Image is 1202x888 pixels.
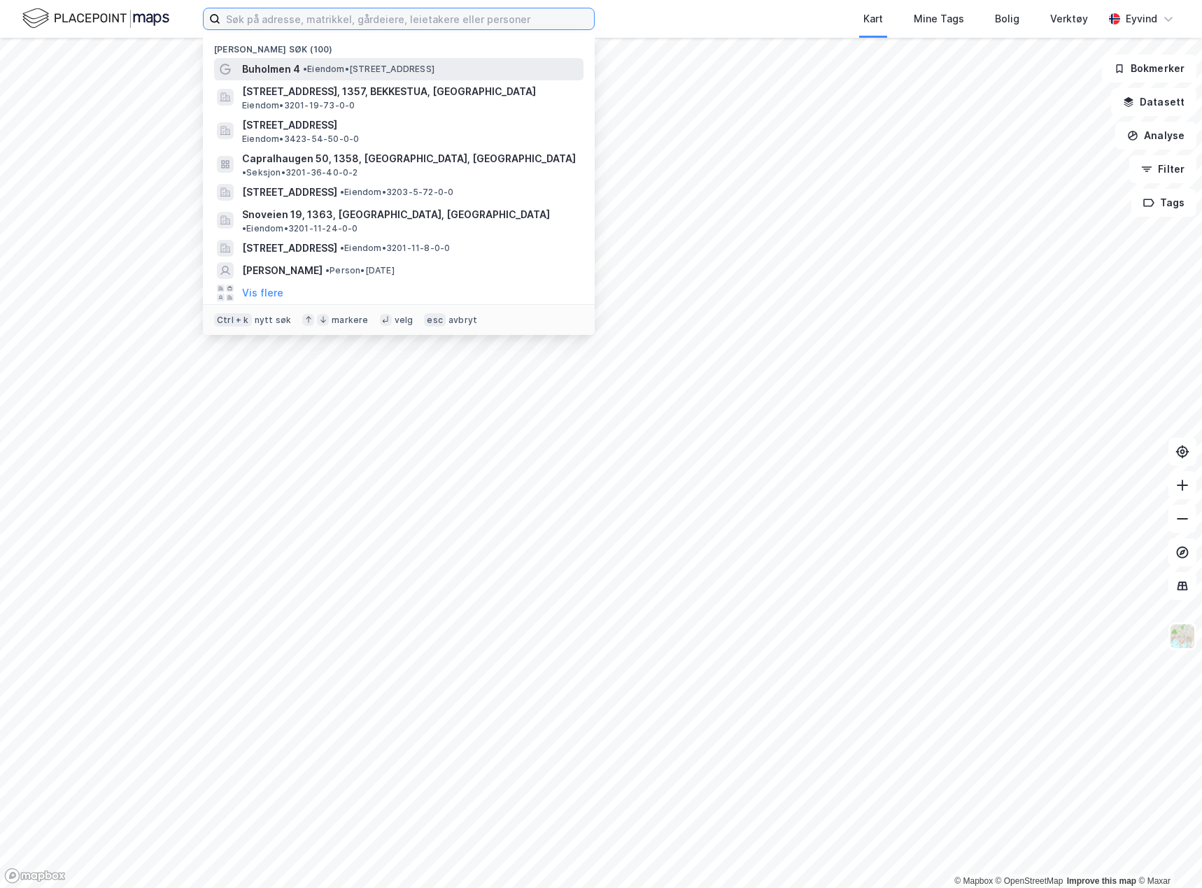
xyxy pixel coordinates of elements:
[1102,55,1196,83] button: Bokmerker
[1126,10,1157,27] div: Eyvind
[242,150,576,167] span: Capralhaugen 50, 1358, [GEOGRAPHIC_DATA], [GEOGRAPHIC_DATA]
[203,33,595,58] div: [PERSON_NAME] søk (100)
[1132,821,1202,888] iframe: Chat Widget
[255,315,292,326] div: nytt søk
[242,206,550,223] span: Snoveien 19, 1363, [GEOGRAPHIC_DATA], [GEOGRAPHIC_DATA]
[242,167,358,178] span: Seksjon • 3201-36-40-0-2
[242,223,358,234] span: Eiendom • 3201-11-24-0-0
[1115,122,1196,150] button: Analyse
[995,10,1019,27] div: Bolig
[4,868,66,884] a: Mapbox homepage
[242,184,337,201] span: [STREET_ADDRESS]
[242,61,300,78] span: Buholmen 4
[863,10,883,27] div: Kart
[1050,10,1088,27] div: Verktøy
[332,315,368,326] div: markere
[242,223,246,234] span: •
[954,876,993,886] a: Mapbox
[242,285,283,301] button: Vis flere
[303,64,307,74] span: •
[340,243,450,254] span: Eiendom • 3201-11-8-0-0
[1129,155,1196,183] button: Filter
[242,240,337,257] span: [STREET_ADDRESS]
[1169,623,1196,650] img: Z
[1067,876,1136,886] a: Improve this map
[1132,821,1202,888] div: Kontrollprogram for chat
[214,313,252,327] div: Ctrl + k
[242,134,359,145] span: Eiendom • 3423-54-50-0-0
[303,64,434,75] span: Eiendom • [STREET_ADDRESS]
[242,167,246,178] span: •
[340,243,344,253] span: •
[424,313,446,327] div: esc
[325,265,330,275] span: •
[1131,189,1196,217] button: Tags
[242,262,323,279] span: [PERSON_NAME]
[340,187,344,197] span: •
[996,876,1063,886] a: OpenStreetMap
[242,83,578,100] span: [STREET_ADDRESS], 1357, BEKKESTUA, [GEOGRAPHIC_DATA]
[220,8,594,29] input: Søk på adresse, matrikkel, gårdeiere, leietakere eller personer
[325,265,395,276] span: Person • [DATE]
[1111,88,1196,116] button: Datasett
[914,10,964,27] div: Mine Tags
[395,315,413,326] div: velg
[340,187,453,198] span: Eiendom • 3203-5-72-0-0
[242,117,578,134] span: [STREET_ADDRESS]
[242,100,355,111] span: Eiendom • 3201-19-73-0-0
[448,315,477,326] div: avbryt
[22,6,169,31] img: logo.f888ab2527a4732fd821a326f86c7f29.svg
